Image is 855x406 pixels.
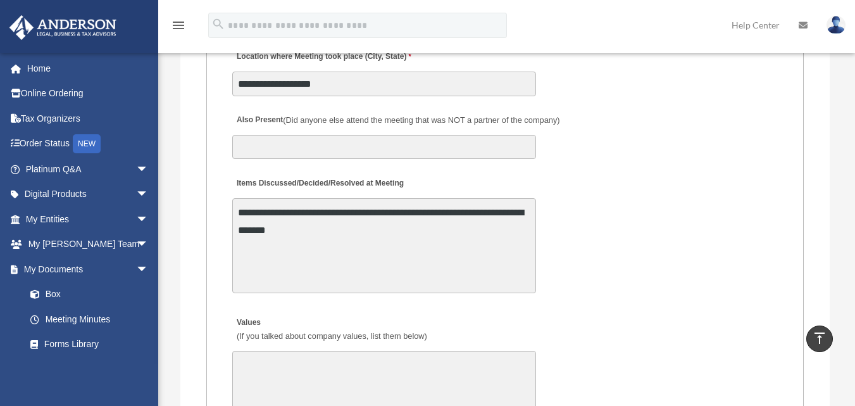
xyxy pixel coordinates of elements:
a: Box [18,282,168,307]
a: My [PERSON_NAME] Teamarrow_drop_down [9,232,168,257]
img: Anderson Advisors Platinum Portal [6,15,120,40]
a: My Entitiesarrow_drop_down [9,206,168,232]
label: Location where Meeting took place (City, State) [232,49,415,66]
label: Values [232,315,430,345]
span: arrow_drop_down [136,156,161,182]
a: My Documentsarrow_drop_down [9,257,168,282]
a: Meeting Minutes [18,307,161,332]
span: (Did anyone else attend the meeting that was NOT a partner of the company) [283,115,559,125]
span: arrow_drop_down [136,257,161,282]
a: Tax Organizers [9,106,168,131]
a: Home [9,56,168,81]
span: arrow_drop_down [136,182,161,208]
img: User Pic [827,16,846,34]
span: arrow_drop_down [136,232,161,258]
span: arrow_drop_down [136,206,161,232]
div: NEW [73,134,101,153]
a: menu [171,22,186,33]
a: Platinum Q&Aarrow_drop_down [9,156,168,182]
label: Also Present [232,112,563,129]
label: Items Discussed/Decided/Resolved at Meeting [232,175,407,192]
a: vertical_align_top [806,326,833,352]
i: menu [171,18,186,33]
span: (If you talked about company values, list them below) [237,331,427,341]
i: search [211,17,225,31]
i: vertical_align_top [812,331,827,346]
a: Digital Productsarrow_drop_down [9,182,168,207]
a: Order StatusNEW [9,131,168,157]
a: Forms Library [18,332,168,357]
a: Notarize [18,357,168,382]
a: Online Ordering [9,81,168,106]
